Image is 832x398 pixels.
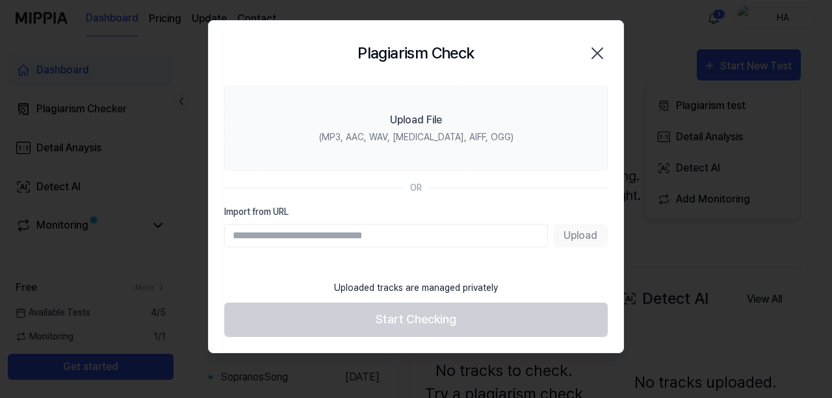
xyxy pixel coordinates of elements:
[410,181,422,195] div: OR
[357,42,474,65] h2: Plagiarism Check
[390,112,442,128] div: Upload File
[224,205,608,219] label: Import from URL
[326,273,506,303] div: Uploaded tracks are managed privately
[319,131,513,144] div: (MP3, AAC, WAV, [MEDICAL_DATA], AIFF, OGG)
